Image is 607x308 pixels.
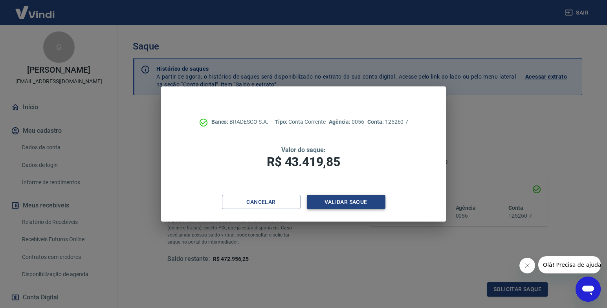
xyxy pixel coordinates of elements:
iframe: Fechar mensagem [519,258,535,273]
span: Tipo: [275,119,289,125]
button: Validar saque [307,195,385,209]
p: 0056 [329,118,364,126]
iframe: Botão para abrir a janela de mensagens [576,277,601,302]
span: Olá! Precisa de ajuda? [5,5,66,12]
p: BRADESCO S.A. [211,118,268,126]
iframe: Mensagem da empresa [538,256,601,273]
p: Conta Corrente [275,118,326,126]
span: Conta: [367,119,385,125]
button: Cancelar [222,195,301,209]
span: Valor do saque: [281,146,325,154]
span: Agência: [329,119,352,125]
span: R$ 43.419,85 [267,154,340,169]
span: Banco: [211,119,230,125]
p: 125260-7 [367,118,408,126]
